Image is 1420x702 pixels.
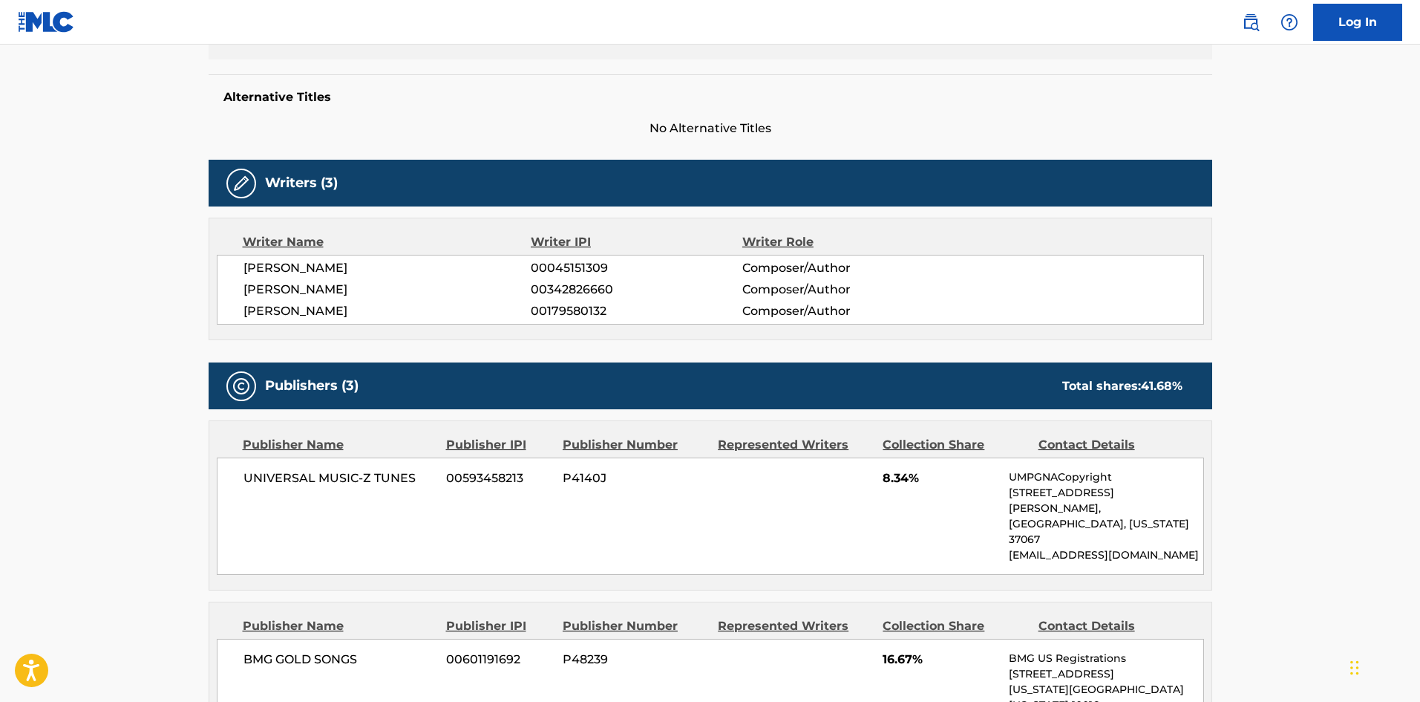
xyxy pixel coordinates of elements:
[883,651,998,669] span: 16.67%
[531,233,742,251] div: Writer IPI
[1038,617,1182,635] div: Contact Details
[718,436,871,454] div: Represented Writers
[742,233,935,251] div: Writer Role
[446,469,552,487] span: 00593458213
[1346,631,1420,702] iframe: Chat Widget
[243,233,531,251] div: Writer Name
[265,377,359,394] h5: Publishers (3)
[1009,516,1203,547] p: [GEOGRAPHIC_DATA], [US_STATE] 37067
[243,302,531,320] span: [PERSON_NAME]
[563,469,707,487] span: P4140J
[1009,485,1203,516] p: [STREET_ADDRESS][PERSON_NAME],
[563,617,707,635] div: Publisher Number
[243,617,435,635] div: Publisher Name
[265,175,338,192] h5: Writers (3)
[223,90,1197,105] h5: Alternative Titles
[1009,547,1203,563] p: [EMAIL_ADDRESS][DOMAIN_NAME]
[1275,7,1304,37] div: Help
[243,469,436,487] span: UNIVERSAL MUSIC-Z TUNES
[742,259,935,277] span: Composer/Author
[446,651,552,669] span: 00601191692
[883,469,998,487] span: 8.34%
[1062,377,1182,395] div: Total shares:
[243,436,435,454] div: Publisher Name
[1009,666,1203,682] p: [STREET_ADDRESS]
[1236,7,1266,37] a: Public Search
[209,120,1212,137] span: No Alternative Titles
[1313,4,1402,41] a: Log In
[446,436,552,454] div: Publisher IPI
[1350,646,1359,690] div: Drag
[1038,436,1182,454] div: Contact Details
[718,617,871,635] div: Represented Writers
[1280,13,1298,31] img: help
[243,259,531,277] span: [PERSON_NAME]
[563,436,707,454] div: Publisher Number
[243,281,531,299] span: [PERSON_NAME]
[232,175,250,192] img: Writers
[563,651,707,669] span: P48239
[531,259,742,277] span: 00045151309
[1141,379,1182,393] span: 41.68 %
[742,302,935,320] span: Composer/Author
[232,377,250,395] img: Publishers
[1009,651,1203,666] p: BMG US Registrations
[742,281,935,299] span: Composer/Author
[1242,13,1260,31] img: search
[883,617,1027,635] div: Collection Share
[883,436,1027,454] div: Collection Share
[243,651,436,669] span: BMG GOLD SONGS
[531,281,742,299] span: 00342826660
[1009,469,1203,485] p: UMPGNACopyright
[446,617,552,635] div: Publisher IPI
[18,11,75,33] img: MLC Logo
[531,302,742,320] span: 00179580132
